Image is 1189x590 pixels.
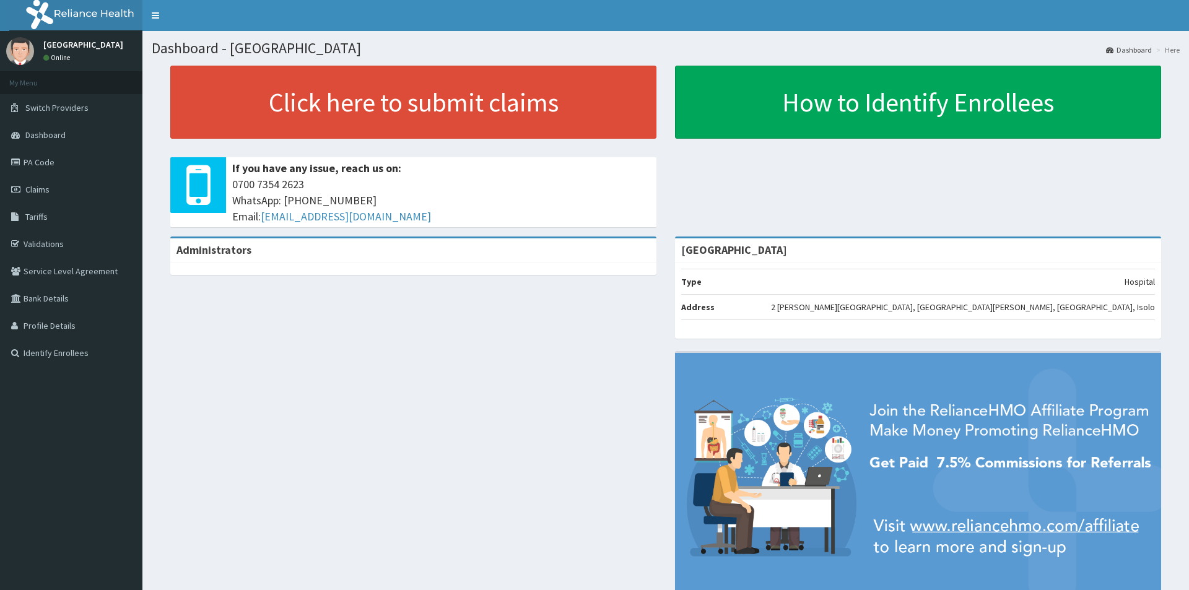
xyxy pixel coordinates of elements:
b: Administrators [176,243,251,257]
p: 2 [PERSON_NAME][GEOGRAPHIC_DATA], [GEOGRAPHIC_DATA][PERSON_NAME], [GEOGRAPHIC_DATA], Isolo [771,301,1155,313]
b: If you have any issue, reach us on: [232,161,401,175]
span: Switch Providers [25,102,89,113]
a: How to Identify Enrollees [675,66,1161,139]
a: [EMAIL_ADDRESS][DOMAIN_NAME] [261,209,431,223]
span: Dashboard [25,129,66,141]
b: Type [681,276,702,287]
img: User Image [6,37,34,65]
b: Address [681,302,715,313]
p: [GEOGRAPHIC_DATA] [43,40,123,49]
li: Here [1153,45,1180,55]
a: Online [43,53,73,62]
p: Hospital [1125,275,1155,288]
span: 0700 7354 2623 WhatsApp: [PHONE_NUMBER] Email: [232,176,650,224]
span: Claims [25,184,50,195]
a: Dashboard [1106,45,1152,55]
strong: [GEOGRAPHIC_DATA] [681,243,787,257]
a: Click here to submit claims [170,66,656,139]
h1: Dashboard - [GEOGRAPHIC_DATA] [152,40,1180,56]
span: Tariffs [25,211,48,222]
